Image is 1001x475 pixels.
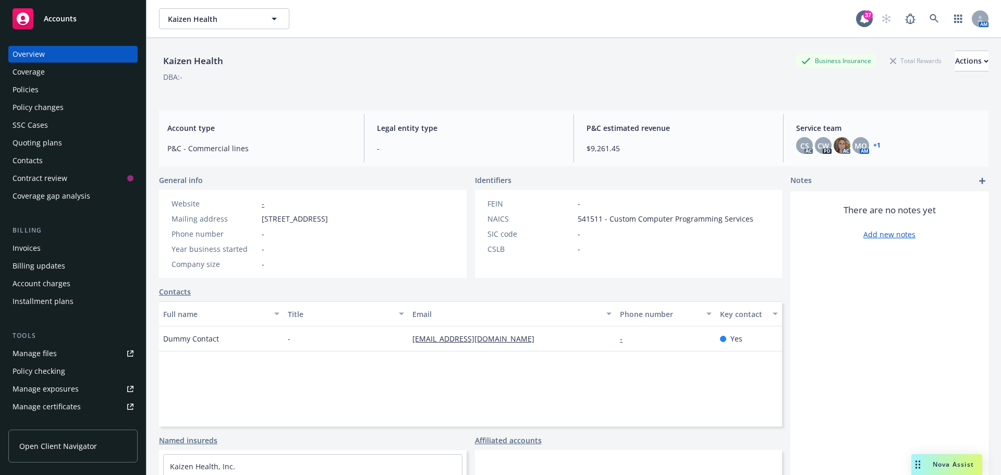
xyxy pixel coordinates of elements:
[8,4,138,33] a: Accounts
[13,152,43,169] div: Contacts
[412,309,600,320] div: Email
[8,46,138,63] a: Overview
[13,117,48,133] div: SSC Cases
[159,175,203,186] span: General info
[172,228,258,239] div: Phone number
[13,99,64,116] div: Policy changes
[863,10,873,20] div: 37
[730,333,742,344] span: Yes
[13,64,45,80] div: Coverage
[8,64,138,80] a: Coverage
[796,54,876,67] div: Business Insurance
[13,188,90,204] div: Coverage gap analysis
[13,398,81,415] div: Manage certificates
[620,309,700,320] div: Phone number
[8,331,138,341] div: Tools
[13,81,39,98] div: Policies
[487,243,573,254] div: CSLB
[834,137,850,154] img: photo
[172,259,258,270] div: Company size
[8,293,138,310] a: Installment plans
[262,259,264,270] span: -
[616,301,715,326] button: Phone number
[172,213,258,224] div: Mailing address
[8,416,138,433] a: Manage claims
[408,301,616,326] button: Email
[13,345,57,362] div: Manage files
[587,123,771,133] span: P&C estimated revenue
[487,213,573,224] div: NAICS
[8,225,138,236] div: Billing
[817,140,829,151] span: CW
[13,258,65,274] div: Billing updates
[475,175,511,186] span: Identifiers
[284,301,408,326] button: Title
[873,142,881,149] a: +1
[172,198,258,209] div: Website
[8,258,138,274] a: Billing updates
[159,286,191,297] a: Contacts
[13,170,67,187] div: Contract review
[716,301,782,326] button: Key contact
[8,381,138,397] a: Manage exposures
[170,461,235,471] a: Kaizen Health, Inc.
[587,143,771,154] span: $9,261.45
[800,140,809,151] span: CS
[578,243,580,254] span: -
[885,54,947,67] div: Total Rewards
[262,199,264,209] a: -
[13,275,70,292] div: Account charges
[955,51,988,71] button: Actions
[844,204,936,216] span: There are no notes yet
[487,198,573,209] div: FEIN
[13,240,41,257] div: Invoices
[163,309,268,320] div: Full name
[8,363,138,380] a: Policy checking
[8,170,138,187] a: Contract review
[19,441,97,452] span: Open Client Navigator
[262,243,264,254] span: -
[167,123,351,133] span: Account type
[911,454,924,475] div: Drag to move
[167,143,351,154] span: P&C - Commercial lines
[924,8,945,29] a: Search
[487,228,573,239] div: SIC code
[900,8,921,29] a: Report a Bug
[13,363,65,380] div: Policy checking
[288,333,290,344] span: -
[578,198,580,209] span: -
[976,175,988,187] a: add
[163,71,182,82] div: DBA: -
[854,140,867,151] span: MQ
[8,188,138,204] a: Coverage gap analysis
[8,81,138,98] a: Policies
[168,14,258,25] span: Kaizen Health
[863,229,915,240] a: Add new notes
[948,8,969,29] a: Switch app
[172,243,258,254] div: Year business started
[796,123,980,133] span: Service team
[262,213,328,224] span: [STREET_ADDRESS]
[720,309,766,320] div: Key contact
[13,381,79,397] div: Manage exposures
[163,333,219,344] span: Dummy Contact
[911,454,982,475] button: Nova Assist
[8,345,138,362] a: Manage files
[262,228,264,239] span: -
[8,99,138,116] a: Policy changes
[8,275,138,292] a: Account charges
[790,175,812,187] span: Notes
[159,8,289,29] button: Kaizen Health
[13,293,74,310] div: Installment plans
[377,143,561,154] span: -
[8,152,138,169] a: Contacts
[159,435,217,446] a: Named insureds
[288,309,393,320] div: Title
[578,228,580,239] span: -
[620,334,631,344] a: -
[159,54,227,68] div: Kaizen Health
[13,46,45,63] div: Overview
[8,135,138,151] a: Quoting plans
